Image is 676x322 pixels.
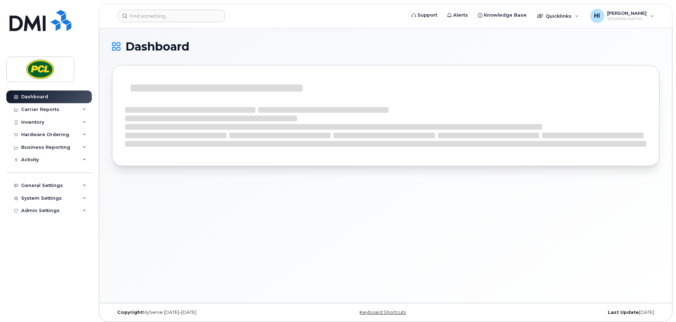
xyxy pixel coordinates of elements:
strong: Copyright [117,310,143,315]
div: [DATE] [477,310,659,315]
a: Keyboard Shortcuts [360,310,406,315]
span: Dashboard [125,41,189,52]
strong: Last Update [608,310,639,315]
div: MyServe [DATE]–[DATE] [112,310,295,315]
